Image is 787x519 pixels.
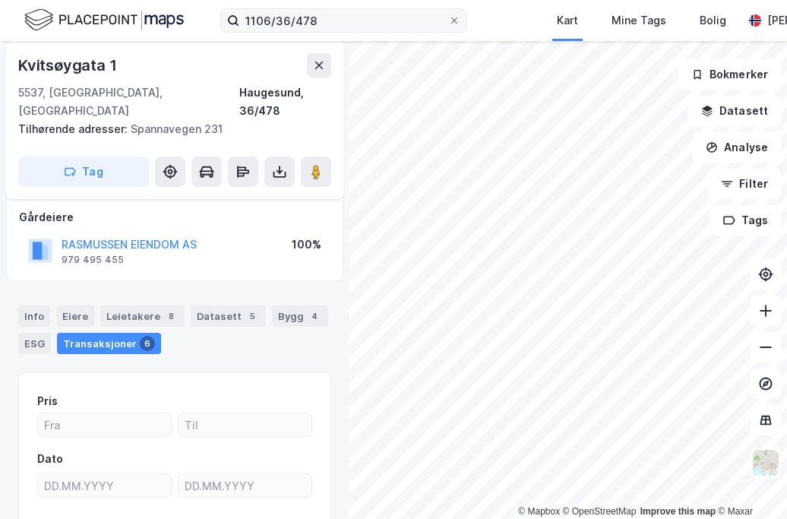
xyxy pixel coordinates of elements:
[140,336,155,351] div: 6
[563,506,637,517] a: OpenStreetMap
[640,506,716,517] a: Improve this map
[56,305,94,327] div: Eiere
[711,446,787,519] iframe: Chat Widget
[292,236,321,254] div: 100%
[710,205,781,236] button: Tags
[37,450,63,468] div: Dato
[18,333,51,354] div: ESG
[37,392,58,410] div: Pris
[612,11,666,30] div: Mine Tags
[18,157,149,187] button: Tag
[239,84,331,120] div: Haugesund, 36/478
[700,11,726,30] div: Bolig
[38,474,171,497] input: DD.MM.YYYY
[693,132,781,163] button: Analyse
[62,254,124,266] div: 979 495 455
[678,59,781,90] button: Bokmerker
[18,84,239,120] div: 5537, [GEOGRAPHIC_DATA], [GEOGRAPHIC_DATA]
[557,11,578,30] div: Kart
[38,413,171,436] input: Fra
[18,120,319,138] div: Spannavegen 231
[245,309,260,324] div: 5
[57,333,161,354] div: Transaksjoner
[179,413,311,436] input: Til
[24,7,184,33] img: logo.f888ab2527a4732fd821a326f86c7f29.svg
[100,305,185,327] div: Leietakere
[163,309,179,324] div: 8
[518,506,560,517] a: Mapbox
[179,474,311,497] input: DD.MM.YYYY
[191,305,266,327] div: Datasett
[18,53,119,78] div: Kvitsøygata 1
[272,305,328,327] div: Bygg
[19,208,330,226] div: Gårdeiere
[688,96,781,126] button: Datasett
[239,9,448,32] input: Søk på adresse, matrikkel, gårdeiere, leietakere eller personer
[307,309,322,324] div: 4
[18,305,50,327] div: Info
[711,446,787,519] div: Kontrollprogram for chat
[708,169,781,199] button: Filter
[18,122,131,135] span: Tilhørende adresser:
